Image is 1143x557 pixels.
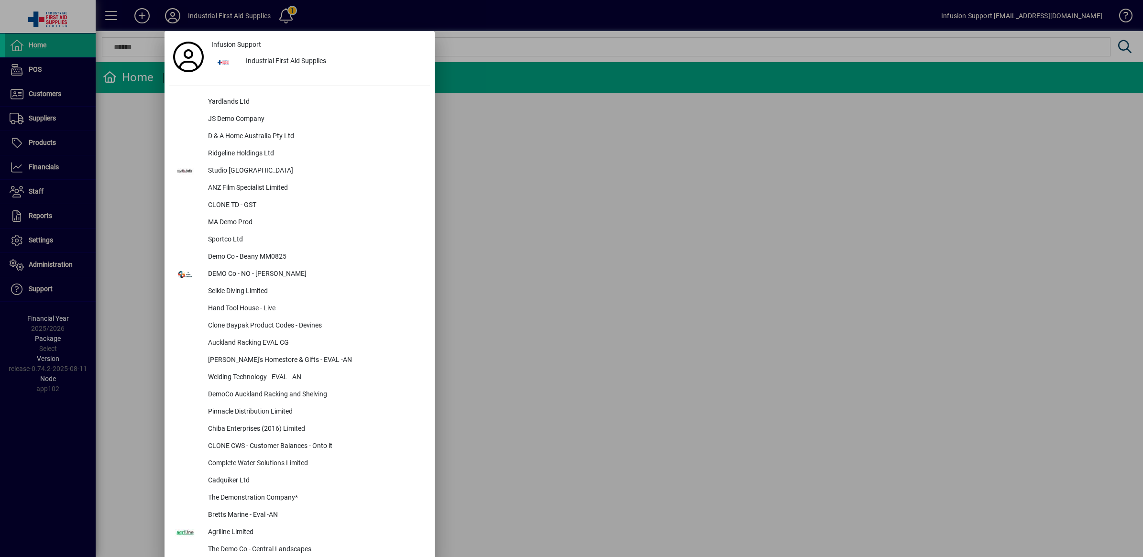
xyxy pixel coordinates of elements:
button: Welding Technology - EVAL - AN [169,369,430,386]
div: Hand Tool House - Live [200,300,430,317]
div: Sportco Ltd [200,231,430,249]
div: ANZ Film Specialist Limited [200,180,430,197]
div: D & A Home Australia Pty Ltd [200,128,430,145]
div: Chiba Enterprises (2016) Limited [200,421,430,438]
div: DemoCo Auckland Racking and Shelving [200,386,430,404]
button: Bretts Marine - Eval -AN [169,507,430,524]
button: JS Demo Company [169,111,430,128]
div: DEMO Co - NO - [PERSON_NAME] [200,266,430,283]
div: The Demonstration Company* [200,490,430,507]
div: Bretts Marine - Eval -AN [200,507,430,524]
button: Hand Tool House - Live [169,300,430,317]
button: Sportco Ltd [169,231,430,249]
div: Agriline Limited [200,524,430,541]
button: ANZ Film Specialist Limited [169,180,430,197]
button: D & A Home Australia Pty Ltd [169,128,430,145]
button: Cadquiker Ltd [169,472,430,490]
button: Studio [GEOGRAPHIC_DATA] [169,163,430,180]
button: Auckland Racking EVAL CG [169,335,430,352]
div: [PERSON_NAME]'s Homestore & Gifts - EVAL -AN [200,352,430,369]
button: Complete Water Solutions Limited [169,455,430,472]
div: CLONE CWS - Customer Balances - Onto it [200,438,430,455]
div: Studio [GEOGRAPHIC_DATA] [200,163,430,180]
button: Chiba Enterprises (2016) Limited [169,421,430,438]
button: CLONE CWS - Customer Balances - Onto it [169,438,430,455]
button: Industrial First Aid Supplies [208,53,430,70]
button: DEMO Co - NO - [PERSON_NAME] [169,266,430,283]
div: Complete Water Solutions Limited [200,455,430,472]
div: Ridgeline Holdings Ltd [200,145,430,163]
a: Infusion Support [208,36,430,53]
button: Yardlands Ltd [169,94,430,111]
div: MA Demo Prod [200,214,430,231]
div: Cadquiker Ltd [200,472,430,490]
button: [PERSON_NAME]'s Homestore & Gifts - EVAL -AN [169,352,430,369]
button: Agriline Limited [169,524,430,541]
button: CLONE TD - GST [169,197,430,214]
div: Selkie Diving Limited [200,283,430,300]
div: CLONE TD - GST [200,197,430,214]
div: Auckland Racking EVAL CG [200,335,430,352]
button: Demo Co - Beany MM0825 [169,249,430,266]
div: Yardlands Ltd [200,94,430,111]
div: JS Demo Company [200,111,430,128]
button: The Demonstration Company* [169,490,430,507]
a: Profile [169,48,208,66]
div: Industrial First Aid Supplies [238,53,430,70]
button: MA Demo Prod [169,214,430,231]
span: Infusion Support [211,40,261,50]
div: Welding Technology - EVAL - AN [200,369,430,386]
button: Selkie Diving Limited [169,283,430,300]
button: Ridgeline Holdings Ltd [169,145,430,163]
div: Clone Baypak Product Codes - Devines [200,317,430,335]
button: Pinnacle Distribution Limited [169,404,430,421]
button: DemoCo Auckland Racking and Shelving [169,386,430,404]
div: Pinnacle Distribution Limited [200,404,430,421]
div: Demo Co - Beany MM0825 [200,249,430,266]
button: Clone Baypak Product Codes - Devines [169,317,430,335]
